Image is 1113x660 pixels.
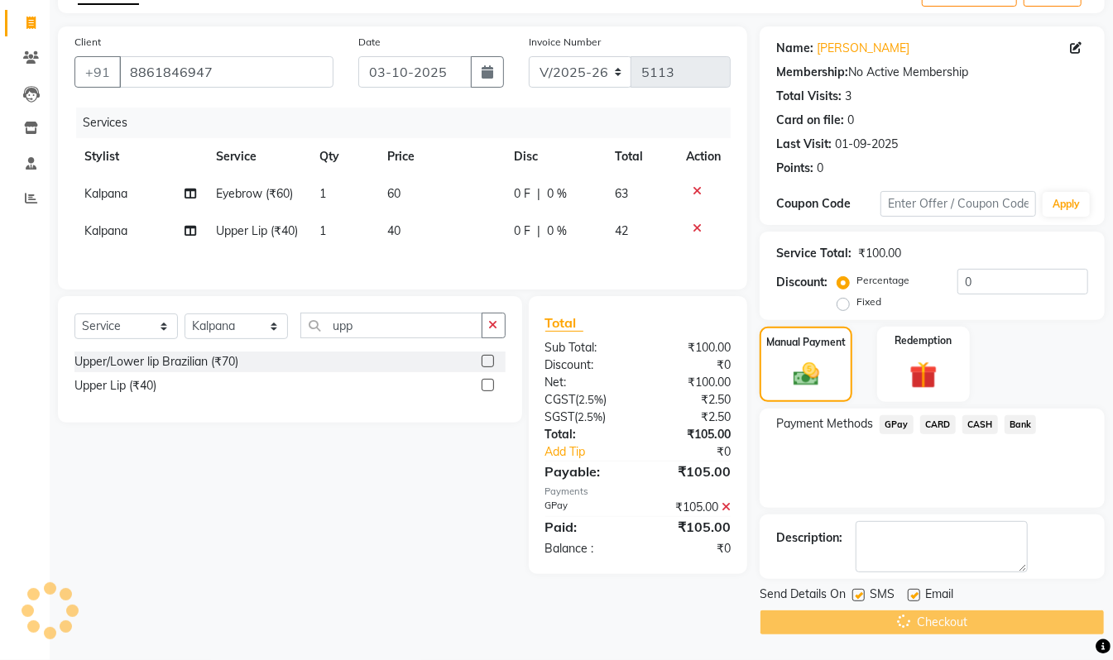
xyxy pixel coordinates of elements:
[537,185,540,203] span: |
[870,586,895,606] span: SMS
[880,415,914,434] span: GPay
[776,112,844,129] div: Card on file:
[856,294,881,309] label: Fixed
[533,356,638,374] div: Discount:
[776,415,873,433] span: Payment Methods
[84,223,127,238] span: Kalpana
[785,360,828,390] img: _cash.svg
[962,415,998,434] span: CASH
[388,223,401,238] span: 40
[880,191,1036,217] input: Enter Offer / Coupon Code
[638,391,743,409] div: ₹2.50
[638,540,743,557] div: ₹0
[533,426,638,443] div: Total:
[766,335,846,350] label: Manual Payment
[1005,415,1037,434] span: Bank
[776,529,842,547] div: Description:
[817,40,909,57] a: [PERSON_NAME]
[378,138,505,175] th: Price
[547,222,567,240] span: 0 %
[578,410,603,423] span: 2.5%
[835,136,898,153] div: 01-09-2025
[537,222,540,240] span: |
[547,185,567,203] span: 0 %
[817,160,823,177] div: 0
[760,586,846,606] span: Send Details On
[776,88,842,105] div: Total Visits:
[388,186,401,201] span: 60
[545,409,575,424] span: SGST
[776,274,828,291] div: Discount:
[638,462,743,481] div: ₹105.00
[216,186,293,201] span: Eyebrow (₹60)
[533,462,638,481] div: Payable:
[856,273,909,288] label: Percentage
[1043,192,1090,217] button: Apply
[533,540,638,557] div: Balance :
[845,88,852,105] div: 3
[300,313,482,338] input: Search or Scan
[638,339,743,356] div: ₹100.00
[533,409,638,426] div: ( )
[638,356,743,374] div: ₹0
[895,333,952,348] label: Redemption
[514,185,530,203] span: 0 F
[514,222,530,240] span: 0 F
[776,160,813,177] div: Points:
[615,223,628,238] span: 42
[74,377,156,395] div: Upper Lip (₹40)
[579,393,604,406] span: 2.5%
[776,64,1088,81] div: No Active Membership
[776,195,880,213] div: Coupon Code
[638,409,743,426] div: ₹2.50
[533,499,638,516] div: GPay
[605,138,676,175] th: Total
[901,358,946,392] img: _gift.svg
[319,223,326,238] span: 1
[533,374,638,391] div: Net:
[776,40,813,57] div: Name:
[638,517,743,537] div: ₹105.00
[206,138,309,175] th: Service
[847,112,854,129] div: 0
[920,415,956,434] span: CARD
[533,443,656,461] a: Add Tip
[638,374,743,391] div: ₹100.00
[533,391,638,409] div: ( )
[74,353,238,371] div: Upper/Lower lip Brazilian (₹70)
[776,245,852,262] div: Service Total:
[655,443,743,461] div: ₹0
[74,138,206,175] th: Stylist
[545,314,583,332] span: Total
[545,485,732,499] div: Payments
[776,64,848,81] div: Membership:
[74,56,121,88] button: +91
[504,138,605,175] th: Disc
[858,245,901,262] div: ₹100.00
[925,586,953,606] span: Email
[358,35,381,50] label: Date
[638,499,743,516] div: ₹105.00
[319,186,326,201] span: 1
[74,35,101,50] label: Client
[545,392,576,407] span: CGST
[676,138,731,175] th: Action
[533,339,638,356] div: Sub Total:
[119,56,333,88] input: Search by Name/Mobile/Email/Code
[533,517,638,537] div: Paid:
[84,186,127,201] span: Kalpana
[76,108,743,138] div: Services
[216,223,298,238] span: Upper Lip (₹40)
[309,138,378,175] th: Qty
[615,186,628,201] span: 63
[776,136,832,153] div: Last Visit:
[638,426,743,443] div: ₹105.00
[529,35,601,50] label: Invoice Number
